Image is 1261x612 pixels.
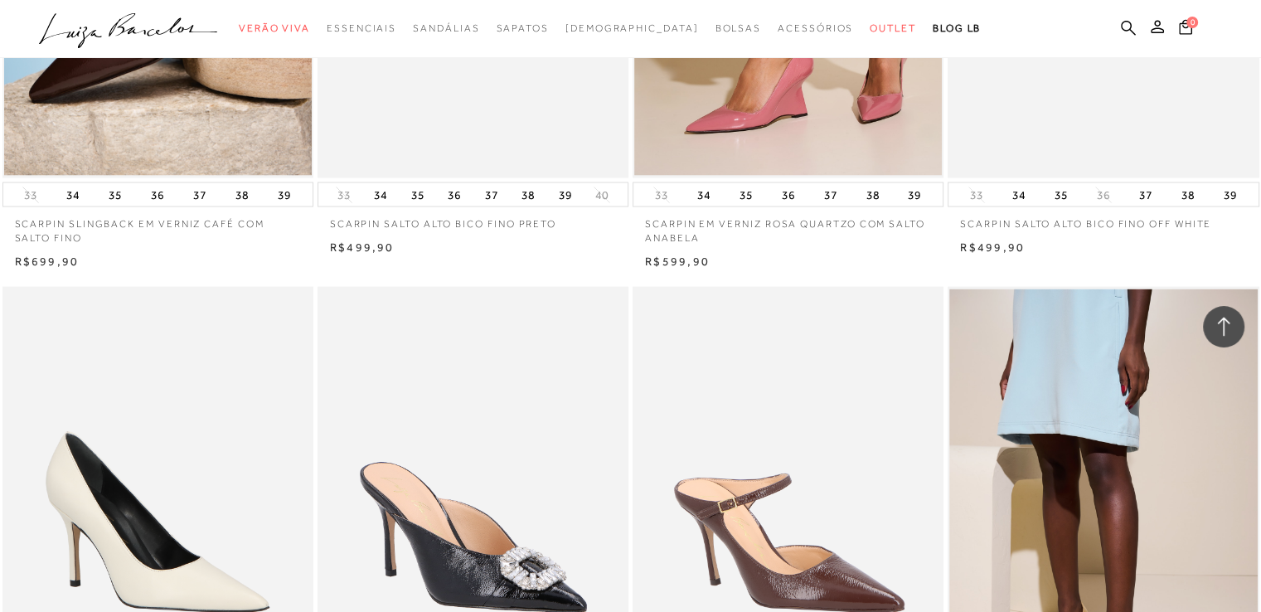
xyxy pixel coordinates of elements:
[565,22,699,34] span: [DEMOGRAPHIC_DATA]
[819,183,842,206] button: 37
[413,13,479,44] a: categoryNavScreenReaderText
[554,183,577,206] button: 39
[778,22,853,34] span: Acessórios
[861,183,884,206] button: 38
[230,183,254,206] button: 38
[1134,183,1157,206] button: 37
[933,13,981,44] a: BLOG LB
[1219,183,1242,206] button: 39
[1176,183,1200,206] button: 38
[15,255,80,268] span: R$699,90
[1050,183,1073,206] button: 35
[1092,187,1115,203] button: 36
[496,13,548,44] a: categoryNavScreenReaderText
[870,22,916,34] span: Outlet
[735,183,758,206] button: 35
[369,183,392,206] button: 34
[715,22,761,34] span: Bolsas
[517,183,540,206] button: 38
[692,183,715,206] button: 34
[960,240,1025,254] span: R$499,90
[777,183,800,206] button: 36
[645,255,710,268] span: R$599,90
[273,183,296,206] button: 39
[933,22,981,34] span: BLOG LB
[778,13,853,44] a: categoryNavScreenReaderText
[650,187,673,203] button: 33
[330,240,395,254] span: R$499,90
[413,22,479,34] span: Sandálias
[443,183,466,206] button: 36
[406,183,429,206] button: 35
[965,187,988,203] button: 33
[61,183,85,206] button: 34
[480,183,503,206] button: 37
[1186,17,1198,28] span: 0
[2,207,313,245] a: SCARPIN SLINGBACK EM VERNIZ CAFÉ COM SALTO FINO
[104,183,127,206] button: 35
[496,22,548,34] span: Sapatos
[19,187,42,203] button: 33
[239,22,310,34] span: Verão Viva
[633,207,943,245] a: SCARPIN EM VERNIZ ROSA QUARTZO COM SALTO ANABELA
[1174,18,1197,41] button: 0
[1007,183,1031,206] button: 34
[239,13,310,44] a: categoryNavScreenReaderText
[188,183,211,206] button: 37
[590,187,614,203] button: 40
[715,13,761,44] a: categoryNavScreenReaderText
[948,207,1259,231] a: SCARPIN SALTO ALTO BICO FINO OFF WHITE
[327,13,396,44] a: categoryNavScreenReaderText
[327,22,396,34] span: Essenciais
[146,183,169,206] button: 36
[870,13,916,44] a: categoryNavScreenReaderText
[332,187,356,203] button: 33
[903,183,926,206] button: 39
[318,207,628,231] a: SCARPIN SALTO ALTO BICO FINO PRETO
[565,13,699,44] a: noSubCategoriesText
